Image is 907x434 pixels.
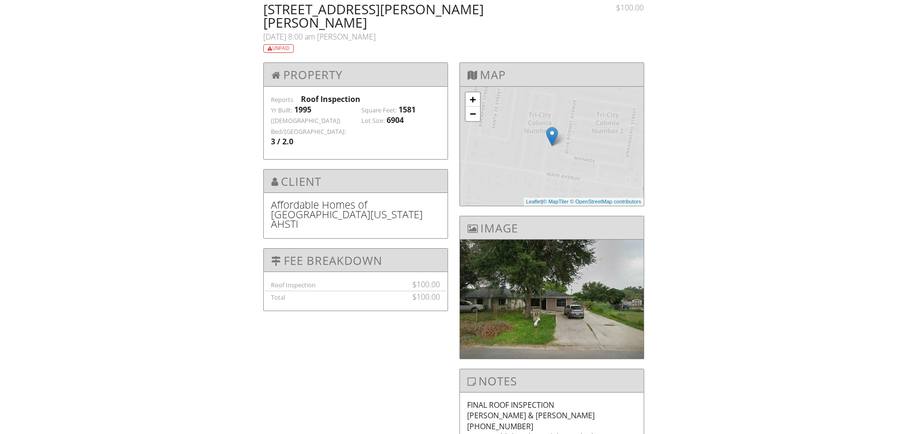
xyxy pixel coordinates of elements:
[391,279,440,290] div: $100.00
[271,106,292,115] label: Yr Built:
[317,31,376,42] span: [PERSON_NAME]
[361,117,385,125] label: Lot Size:
[263,31,315,42] span: [DATE] 8:00 am
[294,104,311,115] div: 1995
[263,2,579,29] h2: [STREET_ADDRESS][PERSON_NAME][PERSON_NAME]
[263,44,294,53] div: Unpaid
[526,199,542,204] a: Leaflet
[399,104,416,115] div: 1581
[271,200,440,229] h5: Affordable Homes of [GEOGRAPHIC_DATA][US_STATE] AHSTI
[460,216,644,240] h3: Image
[264,249,448,272] h3: Fee Breakdown
[271,136,293,147] div: 3 / 2.0
[391,292,440,302] div: $100.00
[460,369,644,393] h3: Notes
[387,115,404,125] div: 6904
[361,106,397,115] label: Square Feet:
[590,2,644,13] div: $100.00
[271,281,316,289] label: Roof Inspection
[466,92,480,107] a: Zoom in
[264,63,448,86] h3: Property
[264,170,448,193] h3: Client
[271,128,346,136] label: Bed/[GEOGRAPHIC_DATA]:
[570,199,641,204] a: © OpenStreetMap contributors
[543,199,569,204] a: © MapTiler
[460,63,644,86] h3: Map
[301,94,440,104] div: Roof Inspection
[271,293,285,302] label: Total
[271,95,293,104] label: Reports
[524,198,644,206] div: |
[271,117,340,125] label: ([DEMOGRAPHIC_DATA])
[466,107,480,121] a: Zoom out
